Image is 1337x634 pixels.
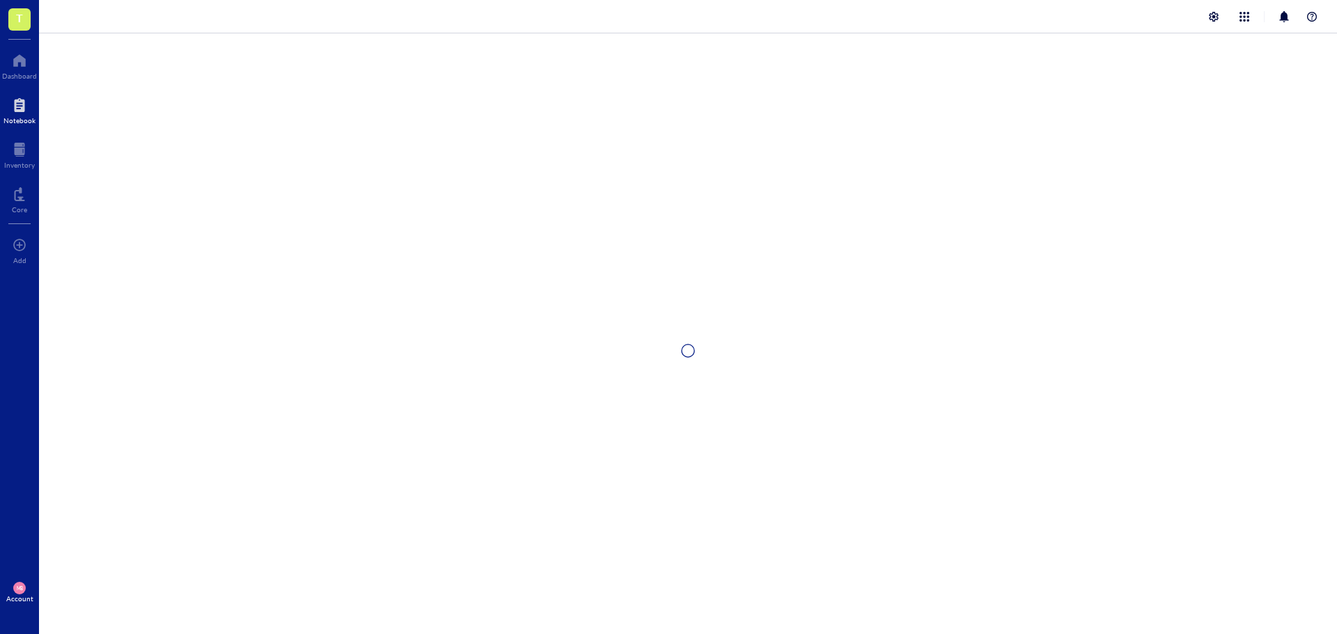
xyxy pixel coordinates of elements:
[6,594,33,603] div: Account
[12,205,27,214] div: Core
[16,9,23,26] span: T
[3,116,36,125] div: Notebook
[4,138,35,169] a: Inventory
[2,49,37,80] a: Dashboard
[13,256,26,264] div: Add
[16,585,22,591] span: MB
[12,183,27,214] a: Core
[4,161,35,169] div: Inventory
[3,94,36,125] a: Notebook
[2,72,37,80] div: Dashboard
